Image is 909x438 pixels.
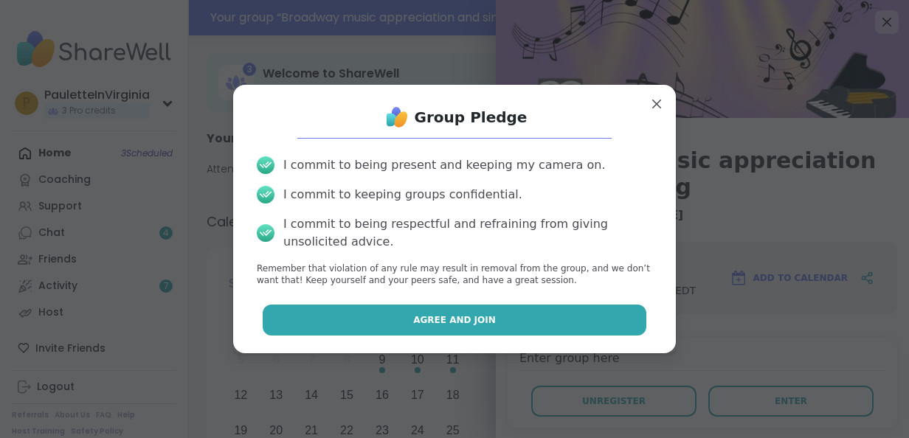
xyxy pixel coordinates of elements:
div: I commit to being present and keeping my camera on. [283,156,605,174]
img: ShareWell Logo [382,102,412,132]
h1: Group Pledge [415,107,528,128]
span: Agree and Join [413,313,496,327]
button: Agree and Join [263,305,647,336]
div: I commit to being respectful and refraining from giving unsolicited advice. [283,215,652,251]
div: I commit to keeping groups confidential. [283,186,522,204]
p: Remember that violation of any rule may result in removal from the group, and we don’t want that!... [257,263,652,288]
